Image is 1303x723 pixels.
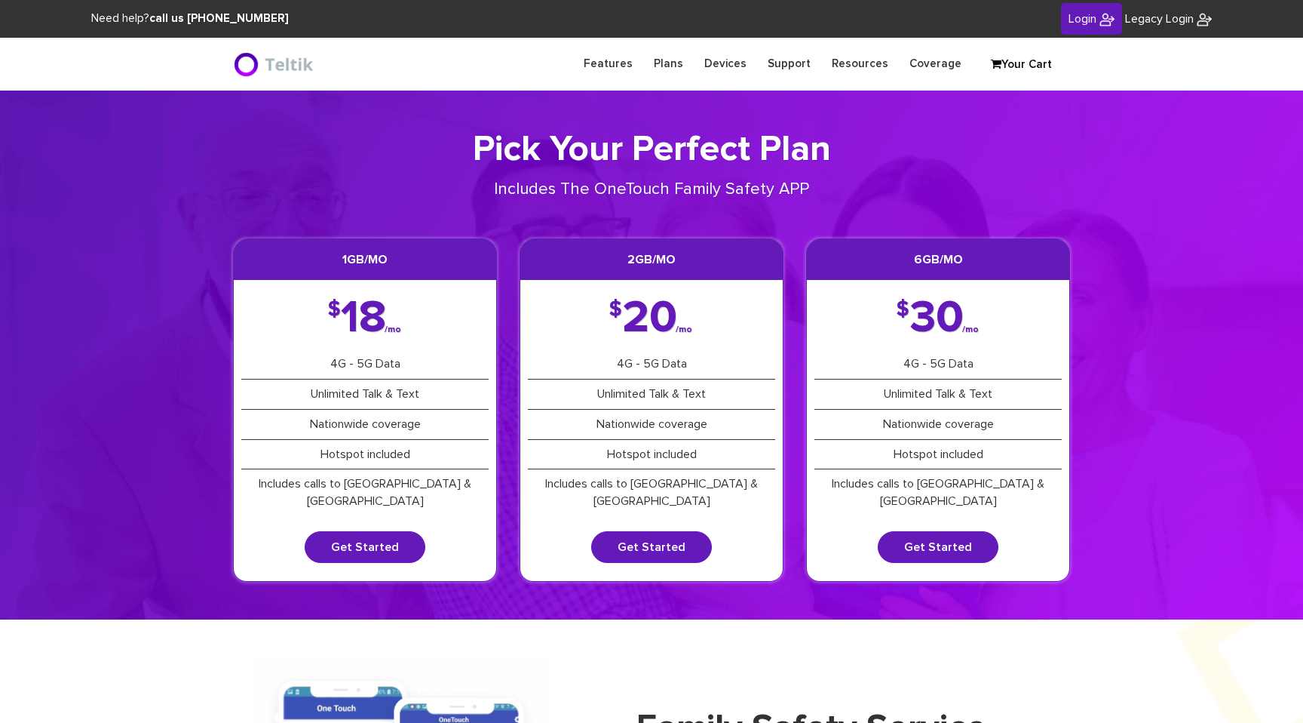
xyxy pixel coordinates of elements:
span: /mo [385,327,401,333]
li: Includes calls to [GEOGRAPHIC_DATA] & [GEOGRAPHIC_DATA] [528,469,775,516]
div: 20 [609,303,694,334]
p: Includes The OneTouch Family Safety APP [443,178,861,202]
span: $ [328,303,341,318]
a: Features [573,49,643,78]
a: Plans [643,49,694,78]
li: 4G - 5G Data [241,349,489,380]
a: Get Started [878,531,998,563]
h3: 6GB/mo [807,239,1069,280]
h3: 1GB/mo [234,239,496,280]
li: Nationwide coverage [528,410,775,440]
li: Includes calls to [GEOGRAPHIC_DATA] & [GEOGRAPHIC_DATA] [814,469,1062,516]
strong: call us [PHONE_NUMBER] [149,13,289,24]
li: 4G - 5G Data [814,349,1062,380]
span: Legacy Login [1125,13,1194,25]
h3: 2GB/mo [520,239,783,280]
li: Unlimited Talk & Text [241,380,489,410]
li: Unlimited Talk & Text [814,380,1062,410]
a: Your Cart [983,54,1059,76]
div: 30 [897,303,980,334]
li: Nationwide coverage [814,410,1062,440]
a: Devices [694,49,757,78]
img: BriteX [233,49,317,79]
li: Hotspot included [241,440,489,470]
a: Get Started [591,531,712,563]
span: $ [897,303,909,318]
span: /mo [962,327,979,333]
li: Hotspot included [528,440,775,470]
h1: Pick Your Perfect Plan [233,128,1070,172]
span: Login [1068,13,1096,25]
img: BriteX [1197,12,1212,27]
a: Support [757,49,821,78]
img: BriteX [1099,12,1114,27]
span: Need help? [91,13,289,24]
span: /mo [676,327,692,333]
li: Nationwide coverage [241,410,489,440]
li: Includes calls to [GEOGRAPHIC_DATA] & [GEOGRAPHIC_DATA] [241,469,489,516]
a: Resources [821,49,899,78]
a: Legacy Login [1125,11,1212,28]
li: 4G - 5G Data [528,349,775,380]
span: $ [609,303,622,318]
a: Coverage [899,49,972,78]
li: Hotspot included [814,440,1062,470]
div: 18 [328,303,403,334]
a: Get Started [305,531,425,563]
li: Unlimited Talk & Text [528,380,775,410]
